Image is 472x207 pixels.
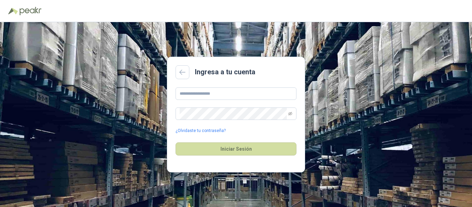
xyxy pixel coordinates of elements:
img: Logo [8,8,18,15]
h2: Ingresa a tu cuenta [195,67,255,77]
button: Iniciar Sesión [176,142,296,156]
img: Peakr [19,7,41,15]
a: ¿Olvidaste tu contraseña? [176,128,226,134]
span: eye-invisible [288,112,292,116]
